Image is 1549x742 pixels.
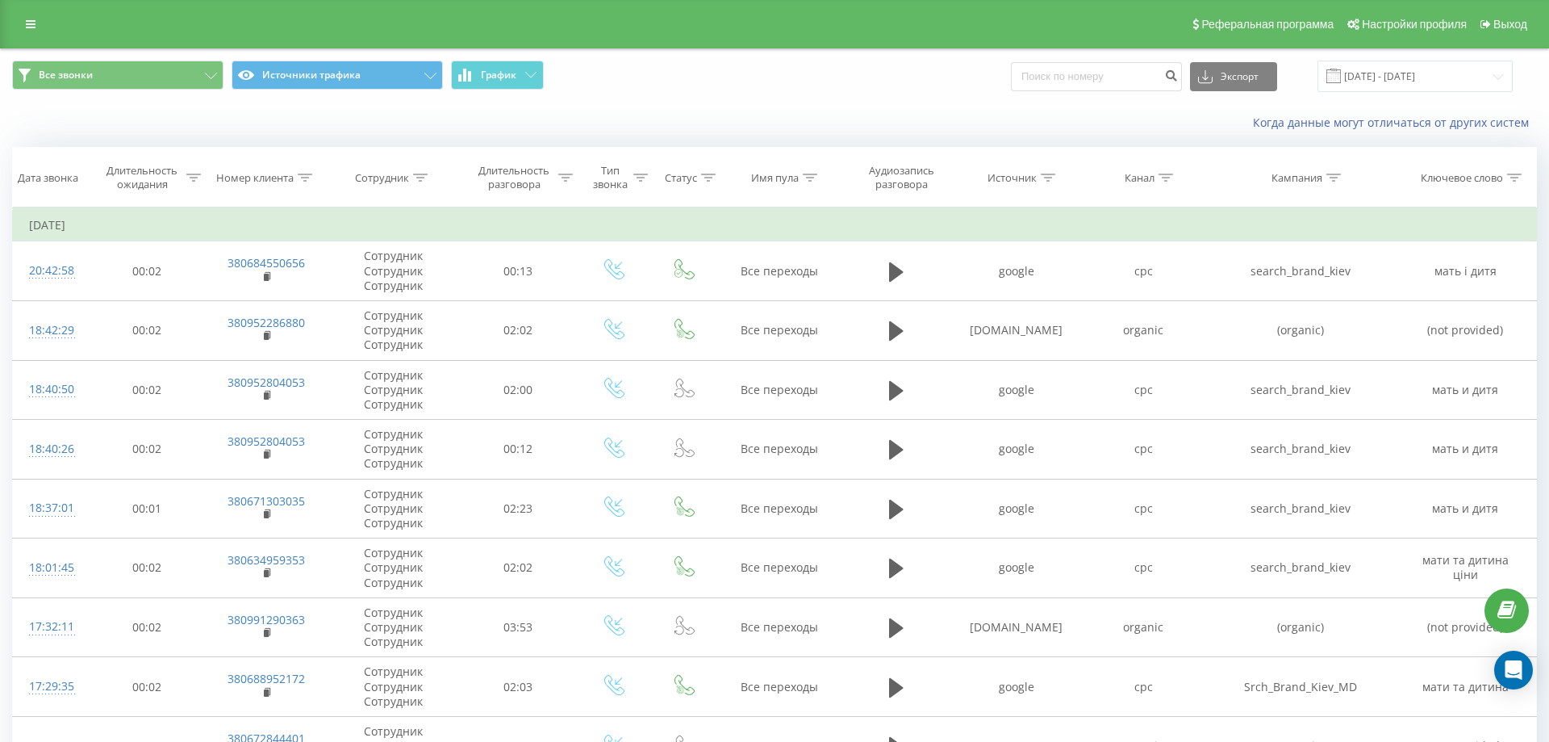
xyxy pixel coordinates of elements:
button: Все звонки [12,61,223,90]
td: google [953,479,1079,539]
div: Ключевое слово [1421,171,1503,185]
td: cpc [1080,539,1207,598]
td: Все переходы [718,360,841,420]
td: Srch_Brand_Kiev_MD [1207,657,1395,717]
td: cpc [1080,241,1207,301]
td: 00:13 [459,241,577,301]
td: мать и дитя [1395,360,1536,420]
div: Длительность ожидания [102,164,183,191]
a: 380671303035 [228,493,305,509]
td: Сотрудник Сотрудник Сотрудник [328,420,459,480]
div: Кампания [1271,171,1322,185]
td: Сотрудник Сотрудник Сотрудник [328,657,459,717]
div: Канал [1125,171,1154,185]
td: google [953,360,1079,420]
a: 380952804053 [228,375,305,390]
button: Экспорт [1190,62,1277,91]
td: Сотрудник Сотрудник Сотрудник [328,479,459,539]
td: 00:02 [88,300,206,360]
td: google [953,420,1079,480]
span: Все звонки [39,69,93,82]
td: мать и дитя [1395,479,1536,539]
div: 18:40:26 [29,434,72,465]
td: 00:02 [88,360,206,420]
td: google [953,241,1079,301]
span: Реферальная программа [1201,18,1334,31]
td: organic [1080,300,1207,360]
td: 02:23 [459,479,577,539]
td: cpc [1080,360,1207,420]
td: Все переходы [718,657,841,717]
td: 00:02 [88,241,206,301]
div: Дата звонка [18,171,78,185]
a: 380684550656 [228,255,305,270]
td: мати та дитина [1395,657,1536,717]
td: 00:02 [88,539,206,598]
td: google [953,657,1079,717]
div: Сотрудник [355,171,409,185]
td: 02:02 [459,539,577,598]
div: Тип звонка [591,164,629,191]
td: 02:00 [459,360,577,420]
td: cpc [1080,420,1207,480]
td: cpc [1080,479,1207,539]
td: Сотрудник Сотрудник Сотрудник [328,539,459,598]
td: [DOMAIN_NAME] [953,597,1079,657]
div: Статус [665,171,697,185]
a: 380952286880 [228,315,305,330]
td: Сотрудник Сотрудник Сотрудник [328,360,459,420]
div: Имя пула [751,171,799,185]
td: мать и дитя [1395,420,1536,480]
td: 00:02 [88,657,206,717]
div: Аудиозапись разговора [854,164,949,191]
td: 00:02 [88,420,206,480]
td: Все переходы [718,539,841,598]
td: search_brand_kiev [1207,479,1395,539]
a: 380688952172 [228,671,305,686]
td: organic [1080,597,1207,657]
td: Все переходы [718,420,841,480]
td: 00:02 [88,597,206,657]
td: (not provided) [1395,300,1536,360]
td: (not provided) [1395,597,1536,657]
div: 18:40:50 [29,374,72,405]
div: 17:29:35 [29,671,72,702]
td: мать і дитя [1395,241,1536,301]
td: google [953,539,1079,598]
button: График [451,61,544,90]
td: 02:03 [459,657,577,717]
a: 380634959353 [228,552,305,568]
td: Все переходы [718,241,841,301]
td: Сотрудник Сотрудник Сотрудник [328,241,459,301]
td: Все переходы [718,300,841,360]
td: (organic) [1207,300,1395,360]
div: 18:01:45 [29,552,72,584]
td: [DATE] [13,209,1537,241]
div: Номер клиента [216,171,294,185]
input: Поиск по номеру [1011,62,1182,91]
td: мати та дитина ціни [1395,539,1536,598]
td: (organic) [1207,597,1395,657]
div: Open Intercom Messenger [1494,651,1533,690]
td: 02:02 [459,300,577,360]
td: Все переходы [718,479,841,539]
span: Настройки профиля [1362,18,1467,31]
div: Источник [987,171,1037,185]
td: Сотрудник Сотрудник Сотрудник [328,300,459,360]
a: 380952804053 [228,434,305,449]
td: cpc [1080,657,1207,717]
button: Источники трафика [232,61,443,90]
td: 03:53 [459,597,577,657]
div: 17:32:11 [29,611,72,643]
div: 20:42:58 [29,255,72,287]
span: Выход [1493,18,1527,31]
a: 380991290363 [228,612,305,627]
td: 00:12 [459,420,577,480]
span: График [481,69,516,81]
td: Все переходы [718,597,841,657]
td: search_brand_kiev [1207,360,1395,420]
div: Длительность разговора [474,164,554,191]
a: Когда данные могут отличаться от других систем [1253,115,1537,130]
td: [DOMAIN_NAME] [953,300,1079,360]
td: search_brand_kiev [1207,420,1395,480]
